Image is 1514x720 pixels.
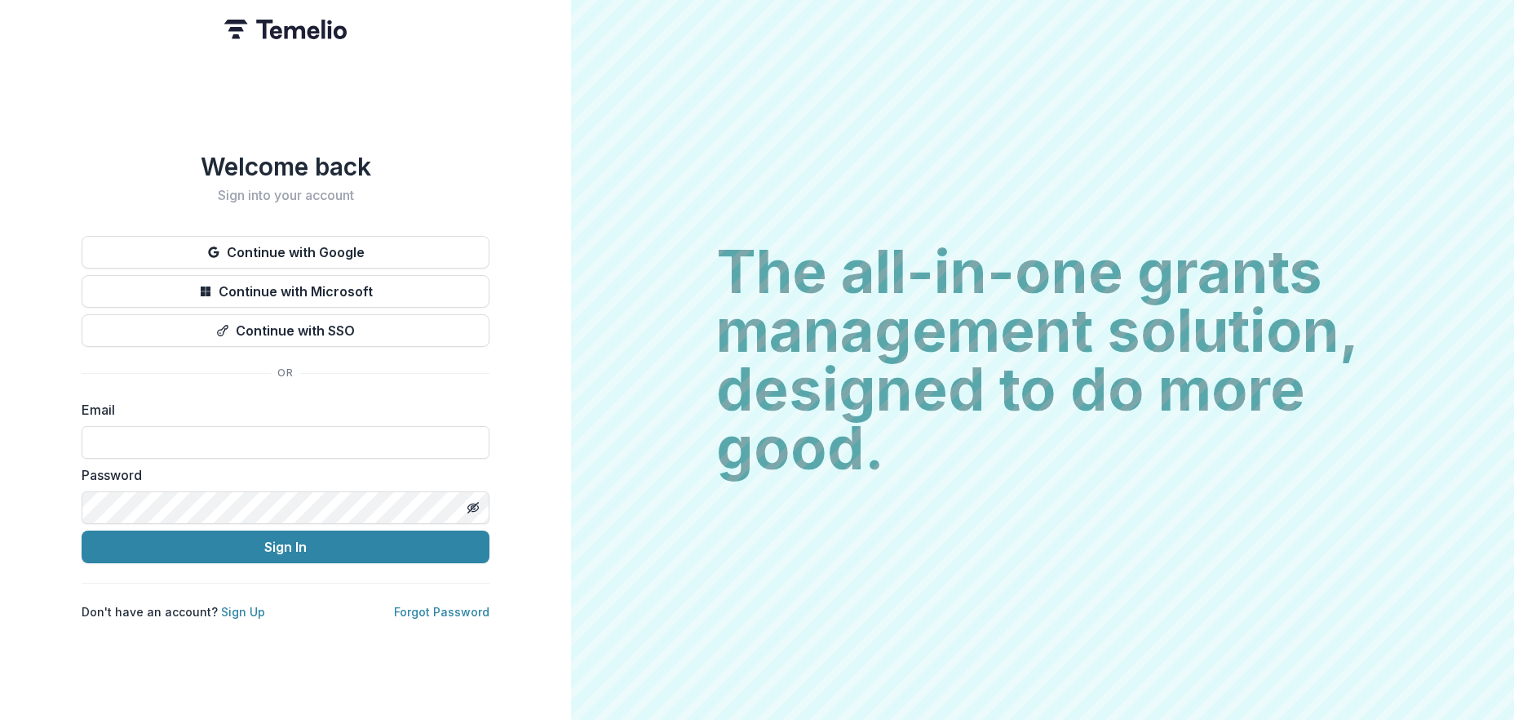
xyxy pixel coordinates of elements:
button: Continue with Microsoft [82,275,489,308]
button: Continue with Google [82,236,489,269]
label: Password [82,465,480,485]
button: Continue with SSO [82,314,489,347]
h1: Welcome back [82,152,489,181]
button: Toggle password visibility [460,495,486,521]
a: Sign Up [221,605,265,619]
h2: Sign into your account [82,188,489,203]
label: Email [82,400,480,420]
button: Sign In [82,531,489,563]
img: Temelio [224,20,347,39]
a: Forgot Password [394,605,489,619]
p: Don't have an account? [82,603,265,620]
